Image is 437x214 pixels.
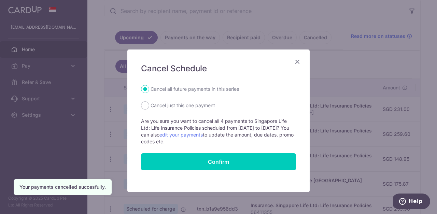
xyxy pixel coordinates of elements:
h5: Cancel Schedule [141,63,296,74]
label: Cancel just this one payment [151,101,215,110]
p: Are you sure you want to cancel all 4 payments to Singapore Life Ltd: Life Insurance Policies sch... [141,118,296,145]
iframe: Opens a widget where you can find more information [393,194,430,211]
a: edit your payments [159,132,203,138]
label: Cancel all future payments in this series [151,85,239,93]
button: Close [293,58,301,66]
div: Your payments cancelled succesfully. [19,184,106,190]
button: Confirm [141,153,296,170]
